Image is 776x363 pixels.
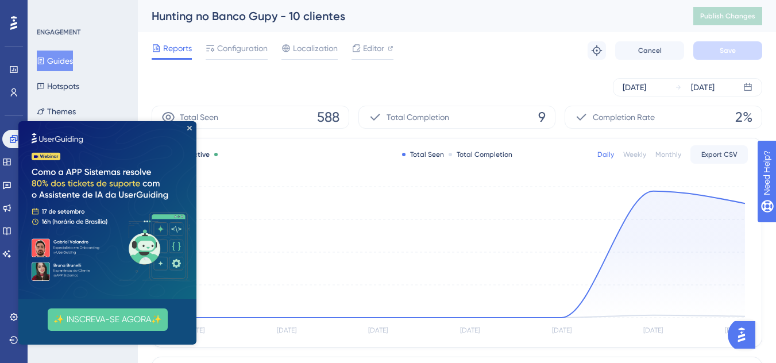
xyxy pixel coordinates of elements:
[189,150,210,159] span: Active
[615,41,684,60] button: Cancel
[728,318,762,352] iframe: UserGuiding AI Assistant Launcher
[277,326,296,334] tspan: [DATE]
[593,110,655,124] span: Completion Rate
[152,8,665,24] div: Hunting no Banco Gupy - 10 clientes
[700,11,755,21] span: Publish Changes
[693,7,762,25] button: Publish Changes
[701,150,738,159] span: Export CSV
[638,46,662,55] span: Cancel
[163,41,192,55] span: Reports
[720,46,736,55] span: Save
[29,187,149,210] button: ✨ INSCREVA-SE AGORA✨
[387,110,449,124] span: Total Completion
[37,28,80,37] div: ENGAGEMENT
[460,326,480,334] tspan: [DATE]
[217,41,268,55] span: Configuration
[180,110,218,124] span: Total Seen
[363,41,384,55] span: Editor
[169,5,173,9] div: Close Preview
[538,108,546,126] span: 9
[402,150,444,159] div: Total Seen
[690,145,748,164] button: Export CSV
[552,326,572,334] tspan: [DATE]
[623,150,646,159] div: Weekly
[623,80,646,94] div: [DATE]
[693,41,762,60] button: Save
[37,76,79,96] button: Hotspots
[597,150,614,159] div: Daily
[37,51,73,71] button: Guides
[725,326,744,334] tspan: [DATE]
[27,3,72,17] span: Need Help?
[655,150,681,159] div: Monthly
[37,101,76,122] button: Themes
[449,150,512,159] div: Total Completion
[691,80,715,94] div: [DATE]
[317,108,339,126] span: 588
[368,326,388,334] tspan: [DATE]
[735,108,752,126] span: 2%
[643,326,663,334] tspan: [DATE]
[293,41,338,55] span: Localization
